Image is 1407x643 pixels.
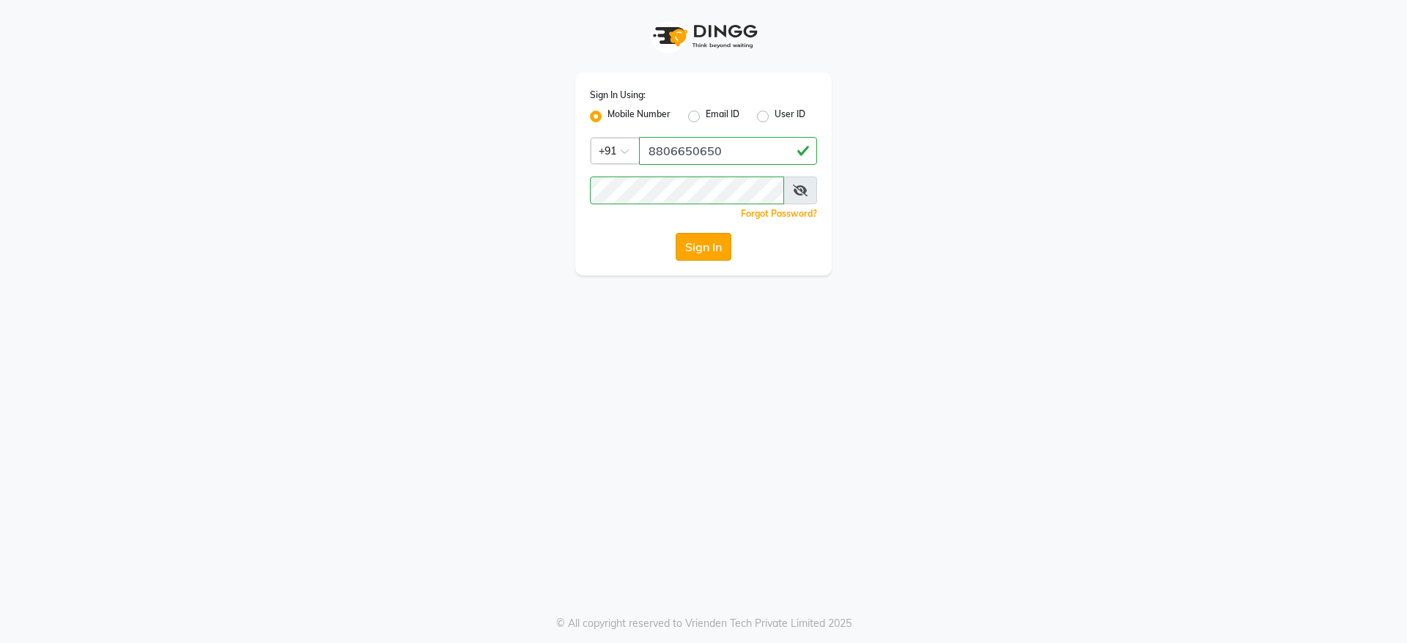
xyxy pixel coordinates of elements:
button: Sign In [676,233,731,261]
input: Username [639,137,817,165]
img: logo1.svg [645,15,762,58]
a: Forgot Password? [741,208,817,219]
label: Sign In Using: [590,89,646,102]
input: Username [590,176,784,204]
label: User ID [775,108,805,125]
label: Mobile Number [608,108,671,125]
label: Email ID [706,108,739,125]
